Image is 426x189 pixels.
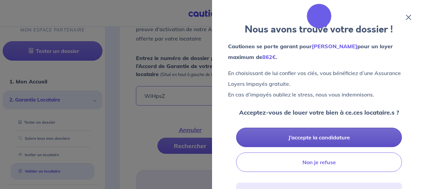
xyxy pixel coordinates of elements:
em: 862€ [262,54,276,60]
button: J’accepte la candidature [236,128,402,147]
p: En choisissant de lui confier vos clés, vous bénéficiez d’une Assurance Loyers Impayés gratuite. ... [228,68,410,100]
strong: Cautioneo se porte garant pour pour un loyer maximum de . [228,43,393,60]
img: illu_folder.svg [306,3,333,29]
strong: Acceptez-vous de louer votre bien à ce.ces locataire.s ? [239,109,399,116]
strong: Nous avons trouvé votre dossier ! [245,23,393,36]
button: Non je refuse [236,152,402,172]
em: [PERSON_NAME] [312,43,357,50]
